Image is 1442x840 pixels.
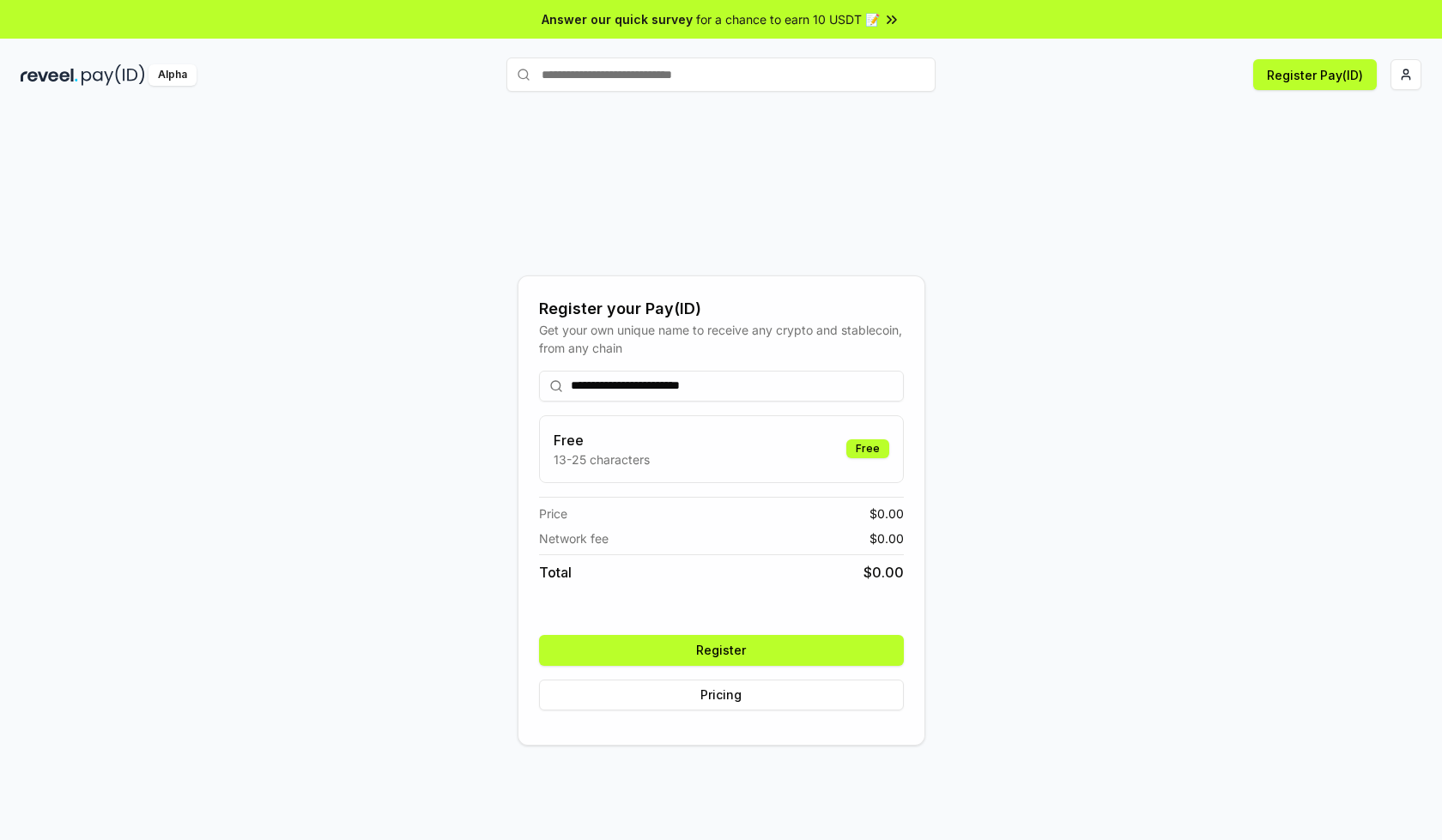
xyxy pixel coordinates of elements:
span: Price [539,505,567,523]
span: Total [539,562,572,583]
p: 13-25 characters [554,450,650,468]
button: Pricing [539,680,904,710]
div: Register your Pay(ID) [539,297,904,321]
div: Free [846,439,889,458]
span: for a chance to earn 10 USDT 📝 [696,10,880,28]
span: Network fee [539,529,609,547]
img: reveel_dark [21,64,78,86]
span: $ 0.00 [863,562,904,583]
div: Alpha [148,64,197,86]
span: Answer our quick survey [542,10,693,28]
img: pay_id [82,64,145,86]
div: Get your own unique name to receive any crypto and stablecoin, from any chain [539,321,904,357]
span: $ 0.00 [869,529,904,547]
button: Register Pay(ID) [1253,59,1377,90]
span: $ 0.00 [869,505,904,523]
h3: Free [554,430,650,450]
button: Register [539,635,904,666]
